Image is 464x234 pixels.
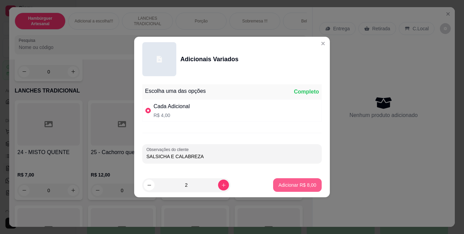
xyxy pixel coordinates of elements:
div: Completo [294,88,319,96]
p: Adicionar R$ 8,00 [279,182,316,188]
label: Observações do cliente [146,147,191,152]
p: R$ 4,00 [154,112,190,119]
button: increase-product-quantity [218,180,229,190]
button: Adicionar R$ 8,00 [273,178,322,192]
div: Cada Adicional [154,102,190,111]
button: decrease-product-quantity [144,180,155,190]
div: Adicionais Variados [180,54,238,64]
button: Close [318,38,328,49]
div: Escolha uma das opções [145,87,206,95]
input: Observações do cliente [146,153,318,160]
